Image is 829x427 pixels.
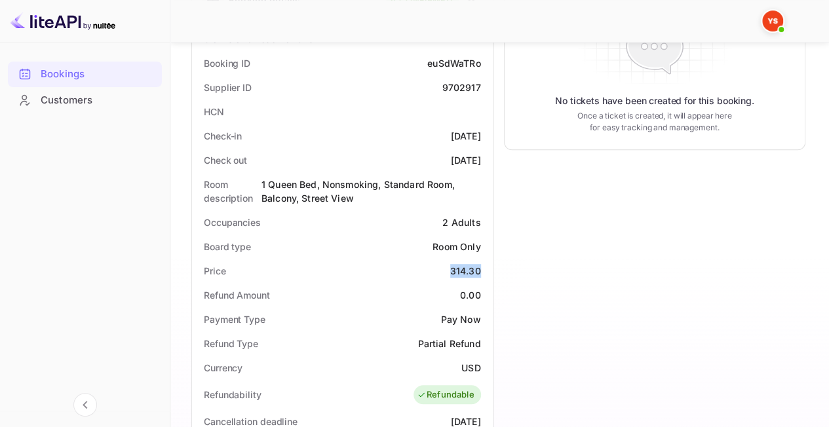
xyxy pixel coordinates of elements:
[204,264,226,278] div: Price
[450,264,481,278] div: 314.30
[204,240,251,253] div: Board type
[417,337,480,350] div: Partial Refund
[555,94,754,107] p: No tickets have been created for this booking.
[461,361,480,375] div: USD
[442,215,480,229] div: 2 Adults
[204,56,250,70] div: Booking ID
[442,81,480,94] div: 9702917
[8,62,162,87] div: Bookings
[41,93,155,108] div: Customers
[417,388,474,401] div: Refundable
[440,312,480,326] div: Pay Now
[204,215,261,229] div: Occupancies
[204,81,252,94] div: Supplier ID
[204,312,265,326] div: Payment Type
[8,88,162,112] a: Customers
[451,153,481,167] div: [DATE]
[41,67,155,82] div: Bookings
[8,88,162,113] div: Customers
[204,153,247,167] div: Check out
[204,388,261,401] div: Refundability
[204,129,242,143] div: Check-in
[73,393,97,417] button: Collapse navigation
[575,110,734,134] p: Once a ticket is created, it will appear here for easy tracking and management.
[204,337,258,350] div: Refund Type
[204,288,270,302] div: Refund Amount
[451,129,481,143] div: [DATE]
[10,10,115,31] img: LiteAPI logo
[460,288,481,302] div: 0.00
[204,105,224,119] div: HCN
[762,10,783,31] img: Yandex Support
[204,361,242,375] div: Currency
[204,177,261,205] div: Room description
[261,177,481,205] div: 1 Queen Bed, Nonsmoking, Standard Room, Balcony, Street View
[433,240,480,253] div: Room Only
[8,62,162,86] a: Bookings
[427,56,480,70] div: euSdWaTRo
